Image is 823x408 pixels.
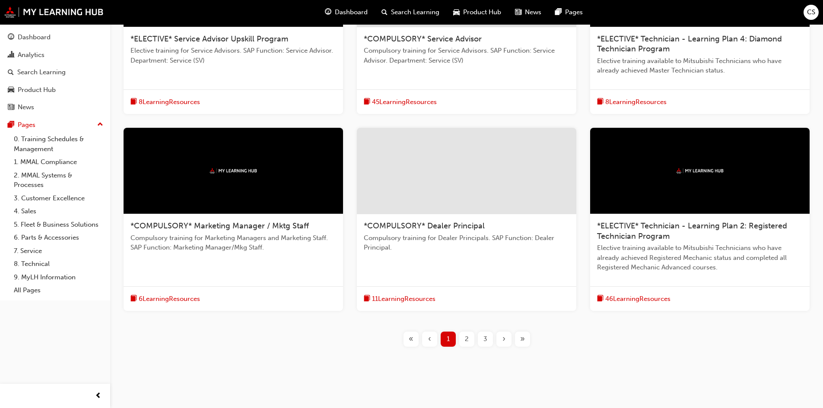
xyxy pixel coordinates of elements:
[364,97,370,108] span: book-icon
[513,332,532,347] button: Last page
[555,7,562,18] span: pages-icon
[364,294,370,304] span: book-icon
[364,34,482,44] span: *COMPULSORY* Service Advisor
[10,133,107,155] a: 0. Training Schedules & Management
[18,120,35,130] div: Pages
[318,3,375,21] a: guage-iconDashboard
[3,117,107,133] button: Pages
[8,51,14,59] span: chart-icon
[483,334,487,344] span: 3
[335,7,368,17] span: Dashboard
[18,32,51,42] div: Dashboard
[458,332,476,347] button: Page 2
[597,56,803,76] span: Elective training available to Mitsubishi Technicians who have already achieved Master Technician...
[381,7,388,18] span: search-icon
[130,233,336,253] span: Compulsory training for Marketing Managers and Marketing Staff. SAP Function: Marketing Manager/M...
[597,97,667,108] button: book-icon8LearningResources
[597,294,670,304] button: book-icon46LearningResources
[453,7,460,18] span: car-icon
[325,7,331,18] span: guage-icon
[10,205,107,218] a: 4. Sales
[520,334,525,344] span: »
[676,168,724,174] img: mmal
[565,7,583,17] span: Pages
[548,3,590,21] a: pages-iconPages
[597,34,782,54] span: *ELECTIVE* Technician - Learning Plan 4: Diamond Technician Program
[130,294,137,304] span: book-icon
[10,231,107,244] a: 6. Parts & Accessories
[8,34,14,41] span: guage-icon
[364,233,569,253] span: Compulsory training for Dealer Principals. SAP Function: Dealer Principal.
[495,332,513,347] button: Next page
[391,7,439,17] span: Search Learning
[420,332,439,347] button: Previous page
[3,28,107,117] button: DashboardAnalyticsSearch LearningProduct HubNews
[10,169,107,192] a: 2. MMAL Systems & Processes
[8,104,14,111] span: news-icon
[4,6,104,18] img: mmal
[428,334,431,344] span: ‹
[124,128,343,311] a: mmal*COMPULSORY* Marketing Manager / Mktg StaffCompulsory training for Marketing Managers and Mar...
[130,294,200,304] button: book-icon6LearningResources
[139,294,200,304] span: 6 Learning Resources
[463,7,501,17] span: Product Hub
[364,46,569,65] span: Compulsory training for Service Advisors. SAP Function: Service Advisor. Department: Service (SV)
[465,334,469,344] span: 2
[375,3,446,21] a: search-iconSearch Learning
[10,284,107,297] a: All Pages
[372,97,437,107] span: 45 Learning Resources
[605,294,670,304] span: 46 Learning Resources
[130,221,309,231] span: *COMPULSORY* Marketing Manager / Mktg Staff
[597,221,787,241] span: *ELECTIVE* Technician - Learning Plan 2: Registered Technician Program
[590,128,810,311] a: mmal*ELECTIVE* Technician - Learning Plan 2: Registered Technician ProgramElective training avail...
[515,7,521,18] span: news-icon
[525,7,541,17] span: News
[8,121,14,129] span: pages-icon
[18,102,34,112] div: News
[3,47,107,63] a: Analytics
[3,99,107,115] a: News
[446,3,508,21] a: car-iconProduct Hub
[447,334,450,344] span: 1
[17,67,66,77] div: Search Learning
[364,294,435,304] button: book-icon11LearningResources
[402,332,420,347] button: First page
[10,257,107,271] a: 8. Technical
[364,97,437,108] button: book-icon45LearningResources
[804,5,819,20] button: CS
[597,243,803,272] span: Elective training available to Mitsubishi Technicians who have already achieved Registered Mechan...
[8,86,14,94] span: car-icon
[130,97,200,108] button: book-icon8LearningResources
[97,119,103,130] span: up-icon
[3,82,107,98] a: Product Hub
[508,3,548,21] a: news-iconNews
[18,50,44,60] div: Analytics
[3,29,107,45] a: Dashboard
[502,334,505,344] span: ›
[409,334,413,344] span: «
[130,34,288,44] span: *ELECTIVE* Service Advisor Upskill Program
[10,218,107,231] a: 5. Fleet & Business Solutions
[130,97,137,108] span: book-icon
[476,332,495,347] button: Page 3
[3,64,107,80] a: Search Learning
[10,155,107,169] a: 1. MMAL Compliance
[597,294,604,304] span: book-icon
[95,391,102,402] span: prev-icon
[139,97,200,107] span: 8 Learning Resources
[372,294,435,304] span: 11 Learning Resources
[357,128,576,311] a: *COMPULSORY* Dealer PrincipalCompulsory training for Dealer Principals. SAP Function: Dealer Prin...
[605,97,667,107] span: 8 Learning Resources
[597,97,604,108] span: book-icon
[210,168,257,174] img: mmal
[364,221,485,231] span: *COMPULSORY* Dealer Principal
[10,244,107,258] a: 7. Service
[8,69,14,76] span: search-icon
[130,46,336,65] span: Elective training for Service Advisors. SAP Function: Service Advisor. Department: Service (SV)
[439,332,458,347] button: Page 1
[10,192,107,205] a: 3. Customer Excellence
[807,7,815,17] span: CS
[18,85,56,95] div: Product Hub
